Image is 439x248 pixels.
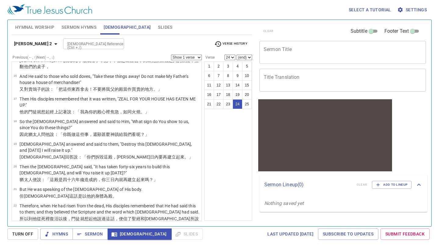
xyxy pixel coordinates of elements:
[41,109,149,114] wg1161: 想起
[141,109,149,114] wg2719: 。」
[119,109,149,114] wg2205: ，如同火燒
[65,155,193,159] wg2424: 回答
[97,109,149,114] wg4675: 殿
[204,71,214,81] button: 6
[78,155,193,159] wg2036: ：「你們拆毀
[214,71,223,81] button: 7
[20,216,199,227] wg3004: 這話
[50,109,149,114] wg3415: 經上記著
[41,132,149,137] wg2453: 問他
[20,216,199,227] wg3754: 他
[67,109,149,114] wg1125: 說：「我
[349,6,391,14] span: Select a tutorial
[259,175,427,195] div: Sermon Lineup(0)clearAdd to Lineup
[71,132,149,137] wg3754: 做
[223,99,233,109] button: 23
[24,87,162,92] wg2532: 對賣
[37,109,149,114] wg3101: 就
[267,230,313,238] span: Last updated [DATE]
[71,177,158,182] wg5062: 六
[104,155,193,159] wg3089: 這
[80,87,162,92] wg5023: 拿去
[384,27,409,35] span: Footer Text
[20,216,199,227] wg1537: 死裡
[13,187,17,191] span: 21
[119,177,158,182] wg1722: 就再建立起來
[396,4,429,16] button: Settings
[233,61,242,71] button: 4
[89,132,149,137] wg5023: ，還顯
[14,40,52,48] b: [PERSON_NAME] 2
[380,228,430,240] a: Submit Feedback
[13,74,17,77] span: 16
[158,24,172,31] span: Slides
[54,177,158,182] wg3778: 殿
[33,177,158,182] wg2453: 便
[223,61,233,71] button: 3
[76,177,158,182] wg1803: 年
[45,64,50,69] wg5132: ，
[242,90,252,100] button: 20
[15,24,55,31] span: Hymnal Worship
[13,142,17,145] span: 19
[257,98,393,173] iframe: from-child
[104,24,151,31] span: [DEMOGRAPHIC_DATA]
[45,230,68,238] span: Hymns
[59,177,158,182] wg3485: 是四十
[351,27,367,35] span: Subtitle
[264,200,304,206] i: Nothing saved yet
[242,99,252,109] button: 25
[214,99,223,109] button: 22
[20,177,200,183] p: 猶太人
[108,155,193,159] wg5126: 殿
[223,71,233,81] button: 8
[89,87,162,92] wg142: ！不要
[40,228,73,240] button: Hymns
[62,24,96,31] span: Sermon Hymns
[184,155,193,159] wg1453: 。」
[204,90,214,100] button: 16
[115,177,158,182] wg2250: 內
[233,80,242,90] button: 14
[150,155,193,159] wg5140: 日
[97,177,158,182] wg3618: ，你
[20,216,199,227] wg3767: 到
[50,132,149,137] wg846: 說
[20,216,199,227] wg3498: 復活
[20,216,199,227] wg846: 說過
[80,177,158,182] wg2094: 纔造成的
[20,109,200,115] p: 他的
[110,177,158,182] wg5140: 日
[112,155,193,159] wg3485: ，[PERSON_NAME]
[132,87,162,92] wg4160: 買賣
[20,203,200,215] p: Therefore, when He had risen from the dead, His disciples remembered that He had said this to the...
[204,56,215,59] label: Verse
[112,194,117,199] wg3485: 。
[13,97,17,100] span: 17
[33,87,162,92] wg4453: 鴿子
[20,96,200,108] p: Then His disciples remembered that it was written, "ZEAL FOR YOUR HOUSE HAS EATEN ME UP."
[265,228,316,240] a: Last updated [DATE]
[211,39,251,49] button: Verse History
[20,216,199,227] wg1453: 以後，門徒
[73,155,193,159] wg611: 說
[12,230,33,238] span: Turn Off
[110,132,149,137] wg5101: 神蹟
[78,194,117,199] wg3004: 是以他的
[106,177,158,182] wg4771: 三
[41,177,158,182] wg2036: ：「這
[76,132,149,137] wg4160: 這些事
[376,182,408,188] span: Add to Lineup
[233,90,242,100] button: 19
[12,38,62,49] button: [PERSON_NAME] 2
[20,216,200,228] p: 所以
[95,194,117,199] wg846: 身體
[102,109,149,114] wg3624: 心裡焦急
[28,132,149,137] wg3767: 猶太人
[102,87,162,92] wg3361: 將我
[110,87,162,92] wg3450: 父
[318,228,378,240] a: Subscribe to Updates
[398,6,427,14] span: Settings
[65,40,112,47] input: Type Bible Reference
[242,71,252,81] button: 10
